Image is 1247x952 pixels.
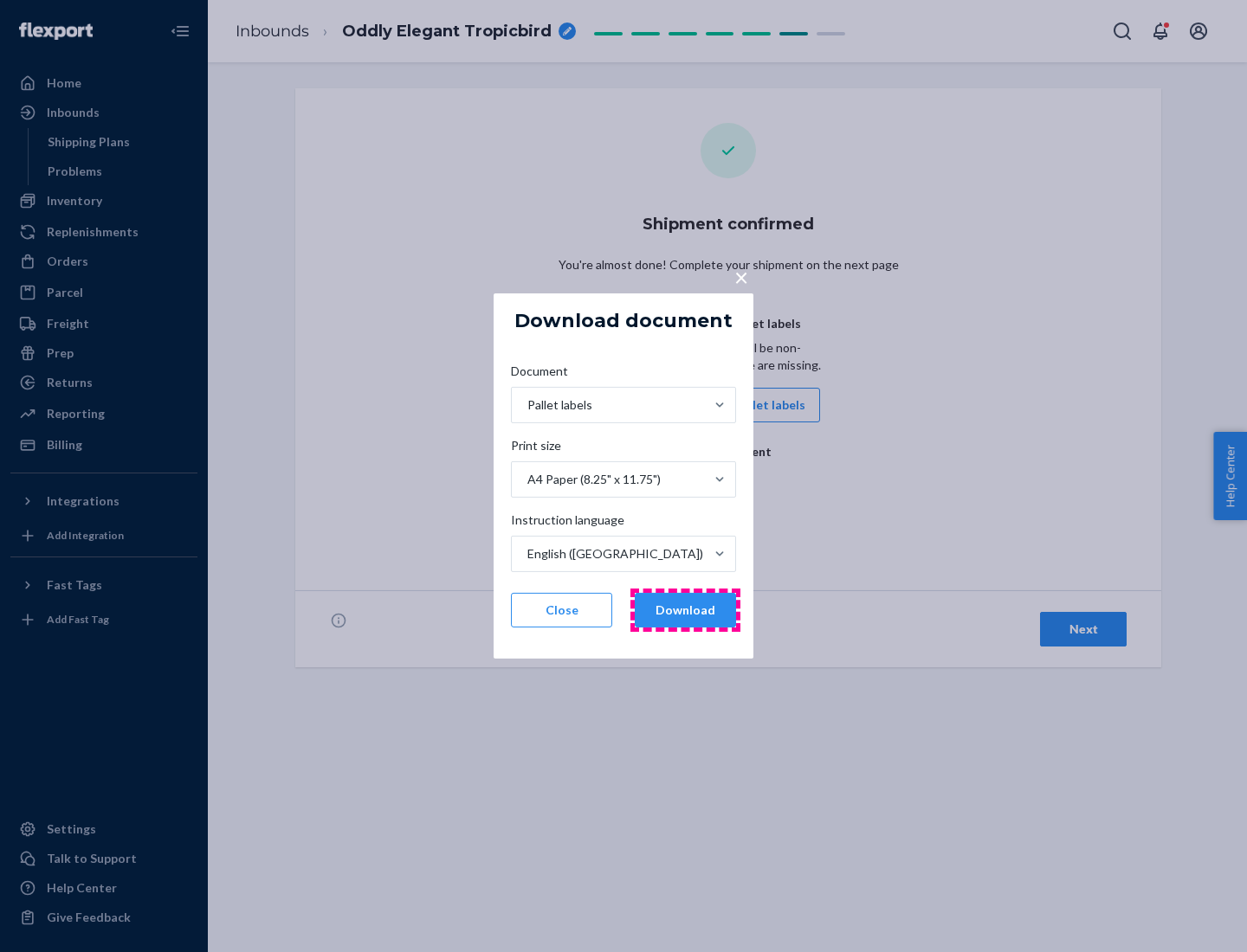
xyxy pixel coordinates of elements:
[527,396,592,414] div: Pallet labels
[511,511,624,536] span: Instruction language
[526,471,527,488] input: Print sizeA4 Paper (8.25" x 11.75")
[526,396,527,414] input: DocumentPallet labels
[526,545,527,563] input: Instruction languageEnglish ([GEOGRAPHIC_DATA])
[511,593,612,627] button: Close
[514,311,733,331] h5: Download document
[635,593,736,627] button: Download
[511,363,568,387] span: Document
[527,471,661,488] div: A4 Paper (8.25" x 11.75")
[734,262,748,292] span: ×
[527,545,703,563] div: English ([GEOGRAPHIC_DATA])
[511,437,561,461] span: Print size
